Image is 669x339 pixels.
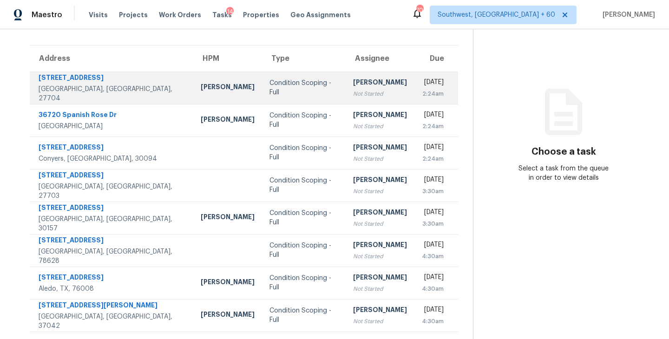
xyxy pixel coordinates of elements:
[39,300,186,312] div: [STREET_ADDRESS][PERSON_NAME]
[353,78,407,89] div: [PERSON_NAME]
[39,110,186,122] div: 36720 Spanish Rose Dr
[39,215,186,233] div: [GEOGRAPHIC_DATA], [GEOGRAPHIC_DATA], 30157
[422,305,444,317] div: [DATE]
[353,284,407,293] div: Not Started
[269,306,338,325] div: Condition Scoping - Full
[599,10,655,20] span: [PERSON_NAME]
[201,115,255,126] div: [PERSON_NAME]
[422,122,444,131] div: 2:24am
[193,46,262,72] th: HPM
[353,154,407,163] div: Not Started
[353,122,407,131] div: Not Started
[269,274,338,292] div: Condition Scoping - Full
[422,154,444,163] div: 2:24am
[269,176,338,195] div: Condition Scoping - Full
[353,240,407,252] div: [PERSON_NAME]
[422,78,444,89] div: [DATE]
[32,10,62,20] span: Maestro
[269,111,338,130] div: Condition Scoping - Full
[39,273,186,284] div: [STREET_ADDRESS]
[269,143,338,162] div: Condition Scoping - Full
[353,219,407,228] div: Not Started
[422,187,444,196] div: 3:30am
[422,219,444,228] div: 3:30am
[243,10,279,20] span: Properties
[422,175,444,187] div: [DATE]
[226,7,234,16] div: 14
[30,46,193,72] th: Address
[89,10,108,20] span: Visits
[39,143,186,154] div: [STREET_ADDRESS]
[422,89,444,98] div: 2:24am
[422,208,444,219] div: [DATE]
[39,85,186,103] div: [GEOGRAPHIC_DATA], [GEOGRAPHIC_DATA], 27704
[39,235,186,247] div: [STREET_ADDRESS]
[159,10,201,20] span: Work Orders
[353,187,407,196] div: Not Started
[422,110,444,122] div: [DATE]
[269,78,338,97] div: Condition Scoping - Full
[39,122,186,131] div: [GEOGRAPHIC_DATA]
[353,305,407,317] div: [PERSON_NAME]
[119,10,148,20] span: Projects
[201,310,255,321] div: [PERSON_NAME]
[531,147,596,156] h3: Choose a task
[39,73,186,85] div: [STREET_ADDRESS]
[39,247,186,266] div: [GEOGRAPHIC_DATA], [GEOGRAPHIC_DATA], 78628
[39,154,186,163] div: Conyers, [GEOGRAPHIC_DATA], 30094
[201,277,255,289] div: [PERSON_NAME]
[353,110,407,122] div: [PERSON_NAME]
[422,273,444,284] div: [DATE]
[353,208,407,219] div: [PERSON_NAME]
[353,89,407,98] div: Not Started
[438,10,555,20] span: Southwest, [GEOGRAPHIC_DATA] + 60
[353,273,407,284] div: [PERSON_NAME]
[353,317,407,326] div: Not Started
[422,143,444,154] div: [DATE]
[39,284,186,293] div: Aledo, TX, 76008
[269,241,338,260] div: Condition Scoping - Full
[422,284,444,293] div: 4:30am
[212,12,232,18] span: Tasks
[39,203,186,215] div: [STREET_ADDRESS]
[416,6,423,15] div: 700
[290,10,351,20] span: Geo Assignments
[39,312,186,331] div: [GEOGRAPHIC_DATA], [GEOGRAPHIC_DATA], 37042
[39,182,186,201] div: [GEOGRAPHIC_DATA], [GEOGRAPHIC_DATA], 27703
[353,252,407,261] div: Not Started
[201,212,255,224] div: [PERSON_NAME]
[201,82,255,94] div: [PERSON_NAME]
[414,46,458,72] th: Due
[269,209,338,227] div: Condition Scoping - Full
[422,317,444,326] div: 4:30am
[353,143,407,154] div: [PERSON_NAME]
[518,164,609,183] div: Select a task from the queue in order to view details
[353,175,407,187] div: [PERSON_NAME]
[422,252,444,261] div: 4:30am
[262,46,346,72] th: Type
[39,170,186,182] div: [STREET_ADDRESS]
[346,46,414,72] th: Assignee
[422,240,444,252] div: [DATE]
